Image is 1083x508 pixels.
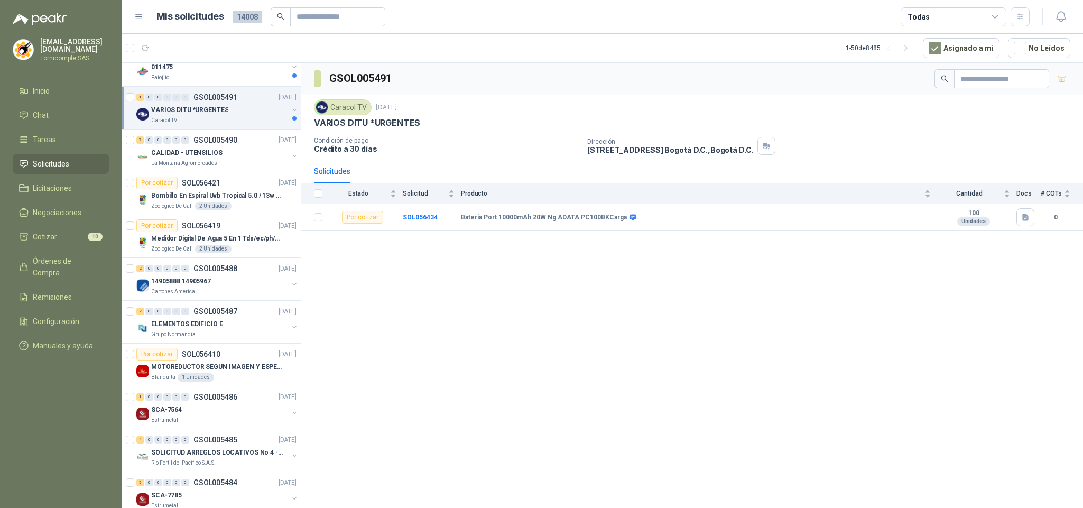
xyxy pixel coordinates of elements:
div: 0 [163,308,171,315]
p: GSOL005491 [193,94,237,101]
p: [DATE] [279,307,297,317]
p: [DATE] [279,93,297,103]
span: Cantidad [937,190,1002,197]
b: 0 [1041,213,1070,223]
div: 0 [154,393,162,401]
p: ELEMENTOS EDIFICIO E [151,319,223,329]
div: 0 [163,479,171,486]
div: 0 [154,479,162,486]
a: 1 0 0 0 0 0 GSOL005486[DATE] Company LogoSCA-7564Estrumetal [136,391,299,424]
div: 0 [181,393,189,401]
div: 0 [181,94,189,101]
a: Negociaciones [13,202,109,223]
div: 1 Unidades [178,373,214,382]
div: 0 [172,94,180,101]
img: Logo peakr [13,13,67,25]
a: SOL056434 [403,214,438,221]
a: Chat [13,105,109,125]
p: GSOL005487 [193,308,237,315]
span: Chat [33,109,49,121]
p: [DATE] [376,103,397,113]
a: 7 0 0 0 0 0 GSOL005490[DATE] Company LogoCALIDAD - UTENSILIOSLa Montaña Agromercados [136,134,299,168]
span: 10 [88,233,103,241]
p: Crédito a 30 días [314,144,579,153]
b: Bateria Port 10000mAh 20W Ng ADATA PC100BKCarga [461,214,627,222]
div: Por cotizar [136,348,178,361]
div: 5 [136,479,144,486]
p: VARIOS DITU *URGENTES [314,117,420,128]
span: Producto [461,190,922,197]
th: Solicitud [403,183,461,204]
a: Inicio [13,81,109,101]
div: Todas [908,11,930,23]
p: [DATE] [279,392,297,402]
img: Company Logo [136,193,149,206]
p: SOL056410 [182,350,220,358]
a: 2 0 0 0 0 0 GSOL005487[DATE] Company LogoELEMENTOS EDIFICIO EGrupo Normandía [136,305,299,339]
div: 0 [181,479,189,486]
img: Company Logo [136,65,149,78]
p: 011475 [151,62,173,72]
span: search [277,13,284,20]
a: Manuales y ayuda [13,336,109,356]
p: La Montaña Agromercados [151,159,217,168]
a: Por cotizarSOL056410[DATE] Company LogoMOTOREDUCTOR SEGUN IMAGEN Y ESPECIFICACIONES ADJUNTASBlanq... [122,344,301,386]
p: Zoologico De Cali [151,245,193,253]
p: Zoologico De Cali [151,202,193,210]
a: Cotizar10 [13,227,109,247]
div: 0 [181,308,189,315]
a: Licitaciones [13,178,109,198]
p: SCA-7564 [151,405,182,415]
div: Solicitudes [314,165,350,177]
div: 0 [163,393,171,401]
p: MOTOREDUCTOR SEGUN IMAGEN Y ESPECIFICACIONES ADJUNTAS [151,362,283,372]
th: Estado [329,183,403,204]
span: Solicitudes [33,158,69,170]
div: 0 [172,393,180,401]
div: 0 [172,308,180,315]
span: Solicitud [403,190,446,197]
a: Remisiones [13,287,109,307]
div: 2 [136,308,144,315]
div: 0 [145,265,153,272]
div: 0 [145,436,153,444]
span: Órdenes de Compra [33,255,99,279]
a: 2 0 0 0 0 0 GSOL005488[DATE] Company Logo14905888 14905967Cartones America [136,262,299,296]
p: [DATE] [279,478,297,488]
p: GSOL005485 [193,436,237,444]
p: Cartones America [151,288,195,296]
p: CALIDAD - UTENSILIOS [151,148,223,158]
a: Por cotizarSOL056421[DATE] Company LogoBombillo En Espiral Uvb Tropical 5.0 / 13w Reptiles (ectot... [122,172,301,215]
img: Company Logo [136,322,149,335]
p: Caracol TV [151,116,177,125]
p: Condición de pago [314,137,579,144]
p: [DATE] [279,221,297,231]
p: Estrumetal [151,416,178,424]
div: 0 [163,136,171,144]
span: 14008 [233,11,262,23]
p: Patojito [151,73,169,82]
img: Company Logo [136,151,149,163]
p: [EMAIL_ADDRESS][DOMAIN_NAME] [40,38,109,53]
p: [STREET_ADDRESS] Bogotá D.C. , Bogotá D.C. [587,145,753,154]
div: 0 [163,94,171,101]
img: Company Logo [136,236,149,249]
div: 0 [154,436,162,444]
p: Rio Fertil del Pacífico S.A.S. [151,459,216,467]
span: Negociaciones [33,207,81,218]
p: [DATE] [279,435,297,445]
button: Asignado a mi [923,38,999,58]
div: 4 [136,436,144,444]
div: 0 [172,436,180,444]
div: 0 [181,265,189,272]
a: 4 0 0 0 0 0 GSOL005485[DATE] Company LogoSOLICITUD ARREGLOS LOCATIVOS No 4 - PICHINDERio Fertil d... [136,433,299,467]
img: Company Logo [136,365,149,377]
img: Company Logo [136,279,149,292]
p: Medidor Digital De Agua 5 En 1 Tds/ec/ph/salinidad/temperatu [151,234,283,244]
p: GSOL005488 [193,265,237,272]
p: VARIOS DITU *URGENTES [151,105,228,115]
span: # COTs [1041,190,1062,197]
img: Company Logo [136,450,149,463]
div: 0 [145,308,153,315]
div: Caracol TV [314,99,372,115]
